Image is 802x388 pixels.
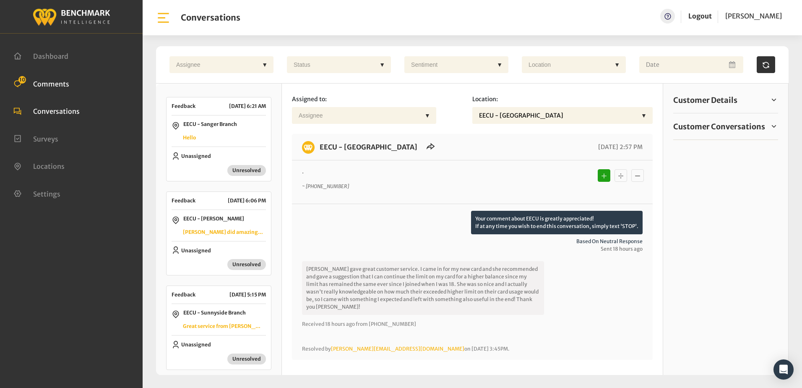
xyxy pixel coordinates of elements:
[183,121,237,131] p: EECU - Sanger Branch
[181,247,211,254] span: Unassigned
[172,291,195,299] span: Feedback
[33,162,65,170] span: Locations
[639,56,743,73] input: Date range input field
[302,183,349,189] i: ~ [PHONE_NUMBER]
[302,346,510,352] span: Resolved by on [DATE] 3:45PM.
[320,143,417,151] a: EECU - [GEOGRAPHIC_DATA]
[13,79,69,87] a: Comments 10
[407,56,493,73] div: Sentiment
[315,141,422,153] h6: EECU - Clinton Way
[302,245,643,253] span: Sent 18 hours ago
[258,56,271,73] div: ▼
[673,120,778,133] a: Customer Conversations
[331,346,464,352] a: [PERSON_NAME][EMAIL_ADDRESS][DOMAIN_NAME]
[294,107,421,124] div: Assignee
[172,102,195,110] span: Feedback
[302,238,643,245] span: Based on neutral response
[172,56,258,73] div: Assignee
[13,161,65,170] a: Locations
[13,134,58,142] a: Surveys
[596,167,646,184] div: Basic example
[471,211,643,234] p: Your comment about EECU is greatly appreciated! If at any time you wish to end this conversation,...
[229,291,266,299] p: [DATE] 5:15 PM
[727,56,738,73] button: Open Calendar
[13,189,60,197] a: Settings
[493,56,506,73] div: ▼
[673,121,765,132] span: Customer Conversations
[688,12,712,20] a: Logout
[227,165,266,176] span: Unresolved
[773,359,794,380] div: Open Intercom Messenger
[472,95,498,107] label: Location:
[421,107,434,124] div: ▼
[596,143,643,151] span: [DATE] 2:57 PM
[33,79,69,88] span: Comments
[33,107,80,115] span: Conversations
[376,56,388,73] div: ▼
[292,95,327,107] label: Assigned to:
[725,9,782,24] a: [PERSON_NAME]
[32,6,110,27] img: benchmark
[183,134,263,142] p: Hello
[227,354,266,364] span: Unresolved
[183,309,246,319] p: EECU - Sunnyside Branch
[475,107,638,124] div: EECU - [GEOGRAPHIC_DATA]
[13,51,68,60] a: Dashboard
[181,13,240,23] h1: Conversations
[156,10,171,25] img: bar
[725,12,782,20] span: [PERSON_NAME]
[638,107,650,124] div: ▼
[229,102,266,110] p: [DATE] 6:21 AM
[13,106,80,115] a: Conversations
[611,56,623,73] div: ▼
[33,52,68,60] span: Dashboard
[302,261,544,315] p: [PERSON_NAME] gave great customer service. I came in for my new card and she recommended and gave...
[183,322,263,330] p: Great service from [PERSON_NAME]
[302,167,557,176] p: .
[356,321,416,327] span: from [PHONE_NUMBER]
[33,134,58,143] span: Surveys
[673,94,737,106] span: Customer Details
[302,321,324,327] span: Received
[289,56,376,73] div: Status
[183,215,244,225] p: EECU - [PERSON_NAME]
[18,76,26,84] span: 10
[181,153,211,159] span: Unassigned
[524,56,611,73] div: Location
[227,259,266,270] span: Unresolved
[688,9,712,24] a: Logout
[325,321,355,327] span: 18 hours ago
[33,189,60,198] span: Settings
[172,197,195,204] span: Feedback
[302,141,315,154] img: benchmark
[181,341,211,348] span: Unassigned
[228,197,266,204] p: [DATE] 6:06 PM
[673,94,778,106] a: Customer Details
[183,228,263,236] p: [PERSON_NAME] did amazing with me and I was able to get my transaction done and leave right away ...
